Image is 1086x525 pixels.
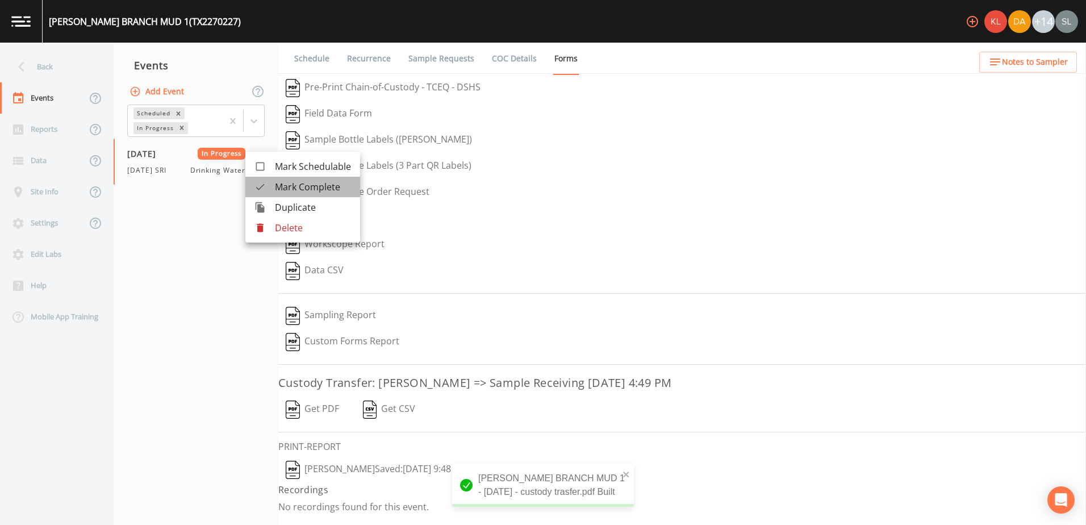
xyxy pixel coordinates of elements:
[452,464,634,507] div: [PERSON_NAME] BRANCH MUD 1 - [DATE] - custody trasfer.pdf Built
[275,180,351,194] span: Mark Complete
[275,160,351,173] span: Mark Schedulable
[275,221,351,235] p: Delete
[275,201,351,214] span: Duplicate
[623,467,630,481] button: close
[1047,486,1075,514] div: Open Intercom Messenger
